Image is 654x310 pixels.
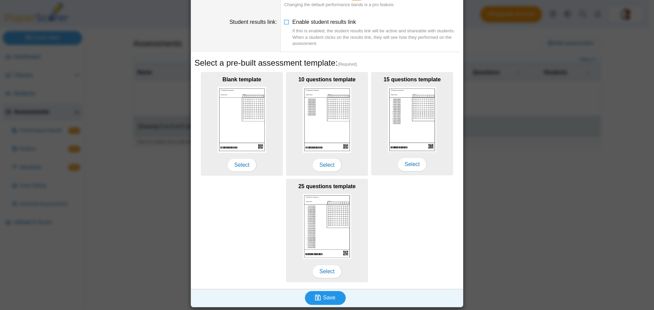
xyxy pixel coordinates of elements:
img: scan_sheet_10_questions.png [303,87,351,152]
span: Select [398,158,427,171]
span: Enable student results link [292,19,460,47]
label: Student results link [230,19,277,25]
b: 10 questions template [298,77,356,82]
img: scan_sheet_15_questions.png [388,87,436,152]
span: Select [312,265,342,278]
div: If this is enabled, the student results link will be active and shareable with students. When a s... [292,28,460,47]
b: Blank template [222,77,261,82]
img: scan_sheet_25_questions.png [303,194,351,259]
span: Save [323,295,335,300]
small: Changing the default performance bands is a pro feature. [284,2,394,7]
h5: Select a pre-built assessment template: [194,57,460,69]
span: Select [227,158,256,172]
b: 25 questions template [298,183,356,189]
img: scan_sheet_blank.png [218,87,266,152]
b: 15 questions template [384,77,441,82]
span: Select [312,158,342,172]
span: (Required) [338,62,357,67]
button: Save [305,291,346,305]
